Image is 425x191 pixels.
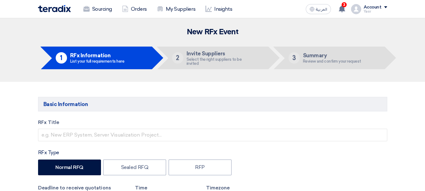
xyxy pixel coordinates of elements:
div: Account [364,5,382,10]
a: Insights [200,2,237,16]
input: e.g. New ERP System, Server Visualization Project... [38,129,387,141]
div: 3 [288,52,300,64]
div: Yasir [364,10,387,13]
label: Sealed RFQ [103,160,166,175]
div: 1 [56,52,67,64]
div: RFx Type [38,149,387,156]
label: RFx Title [38,119,387,126]
label: RFP [169,160,232,175]
label: Normal RFQ [38,160,101,175]
h5: RFx Information [70,53,125,58]
div: Select the right suppliers to be invited [187,57,253,65]
button: العربية [306,4,331,14]
a: Orders [117,2,152,16]
span: العربية [316,7,327,12]
a: Sourcing [78,2,117,16]
h5: Summary [303,53,361,58]
h2: New RFx Event [38,28,387,37]
span: 3 [342,2,347,7]
img: Teradix logo [38,5,71,12]
div: Review and confirm your request [303,59,361,63]
h5: Basic Information [38,97,387,111]
div: 2 [172,52,183,64]
div: List your full requirements here [70,59,125,63]
a: My Suppliers [152,2,200,16]
img: profile_test.png [351,4,361,14]
h5: Invite Suppliers [187,51,253,56]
